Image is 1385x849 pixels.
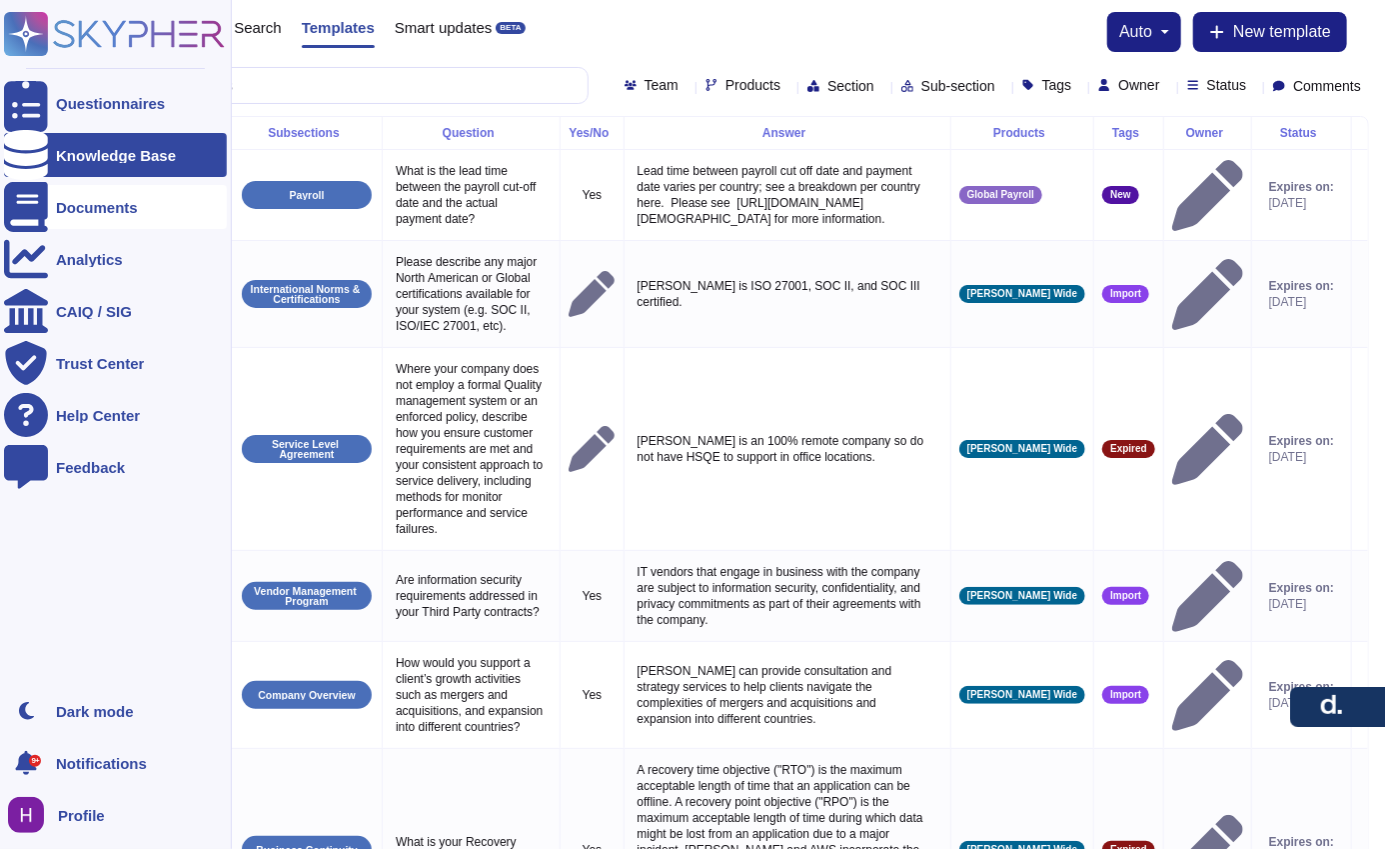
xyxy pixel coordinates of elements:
span: [DATE] [1269,695,1334,711]
a: Knowledge Base [4,133,227,177]
p: [PERSON_NAME] can provide consultation and strategy services to help clients navigate the complex... [633,658,942,732]
span: [DATE] [1269,195,1334,211]
div: Analytics [56,252,123,267]
span: [PERSON_NAME] Wide [967,591,1077,601]
div: CAIQ / SIG [56,304,132,319]
span: Comments [1293,79,1361,93]
span: Smart updates [395,20,493,35]
a: CAIQ / SIG [4,289,227,333]
div: Status [1260,127,1343,139]
p: Company Overview [258,690,355,701]
span: Expires on: [1269,433,1334,449]
span: Expires on: [1269,179,1334,195]
span: New [1110,190,1131,200]
div: Answer [633,127,942,139]
span: Templates [302,20,375,35]
div: Questionnaires [56,96,165,111]
button: auto [1119,24,1169,40]
span: Team [645,78,679,92]
span: Products [725,78,780,92]
a: Help Center [4,393,227,437]
span: auto [1119,24,1152,40]
p: What is the lead time between the payroll cut-off date and the actual payment date? [391,158,552,232]
p: Yes [569,588,615,604]
span: Search [234,20,282,35]
div: Feedback [56,460,125,475]
div: Help Center [56,408,140,423]
span: [PERSON_NAME] Wide [967,289,1077,299]
span: Section [827,79,874,93]
p: Yes [569,687,615,703]
div: Subsections [240,127,374,139]
p: Please describe any major North American or Global certifications available for your system (e.g.... [391,249,552,339]
div: Question [391,127,552,139]
span: Import [1110,591,1141,601]
p: Service Level Agreement [249,439,365,460]
div: Owner [1172,127,1243,139]
div: Knowledge Base [56,148,176,163]
p: International Norms & Certifications [249,284,365,305]
div: Yes/No [569,127,615,139]
span: Expired [1110,444,1147,454]
span: Expires on: [1269,580,1334,596]
button: New template [1193,12,1347,52]
span: New template [1233,24,1331,40]
span: [PERSON_NAME] Wide [967,690,1077,700]
p: [PERSON_NAME] is an 100% remote company so do not have HSQE to support in office locations. [633,428,942,470]
span: Tags [1042,78,1072,92]
div: 9+ [29,755,41,767]
p: Vendor Management Program [249,586,365,607]
div: Documents [56,200,138,215]
a: Documents [4,185,227,229]
a: Questionnaires [4,81,227,125]
p: Where your company does not employ a formal Quality management system or an enforced policy, desc... [391,356,552,542]
p: Payroll [289,190,324,201]
div: BETA [496,22,525,34]
span: [DATE] [1269,294,1334,310]
a: Trust Center [4,341,227,385]
span: Status [1207,78,1247,92]
a: Feedback [4,445,227,489]
a: Analytics [4,237,227,281]
div: Trust Center [56,356,144,371]
span: Global Payroll [967,190,1034,200]
span: [PERSON_NAME] Wide [967,444,1077,454]
span: Sub-section [921,79,995,93]
div: Tags [1102,127,1155,139]
p: [PERSON_NAME] is ISO 27001, SOC II, and SOC III certified. [633,273,942,315]
p: IT vendors that engage in business with the company are subject to information security, confiden... [633,559,942,633]
button: user [4,793,58,837]
p: How would you support a client’s growth activities such as mergers and acquisitions, and expansio... [391,650,552,740]
input: Search by keywords [79,68,588,103]
span: Expires on: [1269,278,1334,294]
span: Import [1110,289,1141,299]
p: Are information security requirements addressed in your Third Party contracts? [391,567,552,625]
span: [DATE] [1269,596,1334,612]
p: Lead time between payroll cut off date and payment date varies per country; see a breakdown per c... [633,158,942,232]
span: Expires on: [1269,679,1334,695]
span: Import [1110,690,1141,700]
span: [DATE] [1269,449,1334,465]
span: Owner [1118,78,1159,92]
span: Profile [58,808,105,823]
span: Notifications [56,756,147,771]
div: Dark mode [56,704,134,719]
div: Products [959,127,1085,139]
img: user [8,797,44,833]
p: Yes [569,187,615,203]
